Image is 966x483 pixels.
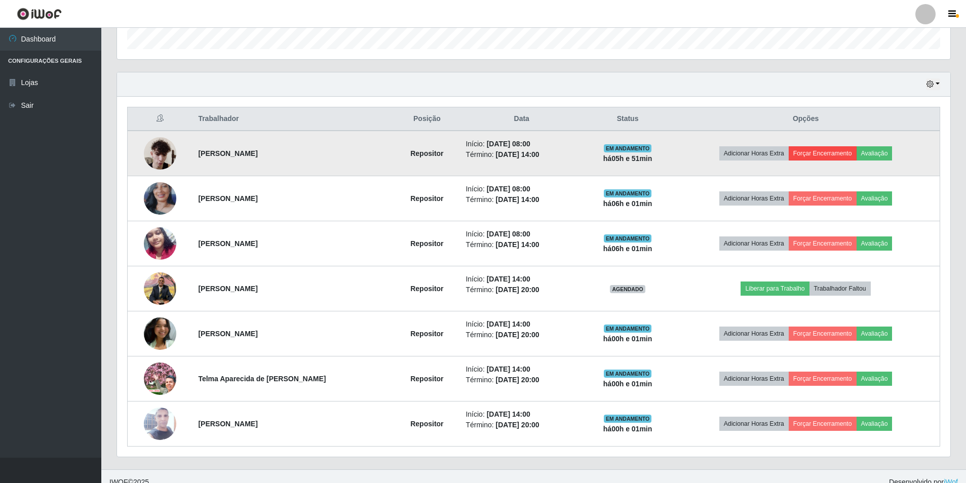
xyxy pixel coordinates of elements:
[17,8,62,20] img: CoreUI Logo
[496,331,539,339] time: [DATE] 20:00
[144,222,176,265] img: 1755724312093.jpeg
[741,281,809,296] button: Liberar para Trabalho
[394,107,459,131] th: Posição
[857,327,893,341] button: Avaliação
[198,239,257,248] strong: [PERSON_NAME]
[144,388,176,460] img: 1756162339010.jpeg
[459,107,584,131] th: Data
[410,420,443,428] strong: Repositor
[466,319,577,330] li: Início:
[789,417,857,431] button: Forçar Encerramento
[603,425,652,433] strong: há 00 h e 01 min
[672,107,940,131] th: Opções
[410,194,443,203] strong: Repositor
[410,375,443,383] strong: Repositor
[857,417,893,431] button: Avaliação
[192,107,394,131] th: Trabalhador
[144,363,176,395] img: 1753488226695.jpeg
[198,285,257,293] strong: [PERSON_NAME]
[487,185,530,193] time: [DATE] 08:00
[496,376,539,384] time: [DATE] 20:00
[410,330,443,338] strong: Repositor
[466,330,577,340] li: Término:
[198,375,326,383] strong: Telma Aparecida de [PERSON_NAME]
[857,372,893,386] button: Avaliação
[719,327,789,341] button: Adicionar Horas Extra
[603,245,652,253] strong: há 06 h e 01 min
[604,144,652,152] span: EM ANDAMENTO
[466,375,577,385] li: Término:
[466,184,577,194] li: Início:
[789,236,857,251] button: Forçar Encerramento
[789,372,857,386] button: Forçar Encerramento
[198,420,257,428] strong: [PERSON_NAME]
[789,191,857,206] button: Forçar Encerramento
[198,149,257,157] strong: [PERSON_NAME]
[604,325,652,333] span: EM ANDAMENTO
[466,149,577,160] li: Término:
[198,330,257,338] strong: [PERSON_NAME]
[496,286,539,294] time: [DATE] 20:00
[603,335,652,343] strong: há 00 h e 01 min
[487,140,530,148] time: [DATE] 08:00
[487,320,530,328] time: [DATE] 14:00
[487,275,530,283] time: [DATE] 14:00
[410,149,443,157] strong: Repositor
[410,285,443,293] strong: Repositor
[610,285,645,293] span: AGENDADO
[487,410,530,418] time: [DATE] 14:00
[496,421,539,429] time: [DATE] 20:00
[719,146,789,160] button: Adicionar Horas Extra
[604,370,652,378] span: EM ANDAMENTO
[603,154,652,163] strong: há 05 h e 51 min
[719,372,789,386] button: Adicionar Horas Extra
[466,229,577,239] li: Início:
[719,417,789,431] button: Adicionar Horas Extra
[487,230,530,238] time: [DATE] 08:00
[603,199,652,208] strong: há 06 h e 01 min
[410,239,443,248] strong: Repositor
[198,194,257,203] strong: [PERSON_NAME]
[603,380,652,388] strong: há 00 h e 01 min
[144,170,176,227] img: 1755092836032.jpeg
[466,420,577,430] li: Término:
[466,239,577,250] li: Término:
[719,236,789,251] button: Adicionar Horas Extra
[604,189,652,197] span: EM ANDAMENTO
[466,139,577,149] li: Início:
[496,195,539,204] time: [DATE] 14:00
[466,364,577,375] li: Início:
[857,236,893,251] button: Avaliação
[604,234,652,243] span: EM ANDAMENTO
[144,317,176,350] img: 1748893020398.jpeg
[789,146,857,160] button: Forçar Encerramento
[809,281,871,296] button: Trabalhador Faltou
[466,409,577,420] li: Início:
[584,107,672,131] th: Status
[466,285,577,295] li: Término:
[487,365,530,373] time: [DATE] 14:00
[857,146,893,160] button: Avaliação
[144,132,176,175] img: 1754529472345.jpeg
[789,327,857,341] button: Forçar Encerramento
[719,191,789,206] button: Adicionar Horas Extra
[496,150,539,158] time: [DATE] 14:00
[857,191,893,206] button: Avaliação
[604,415,652,423] span: EM ANDAMENTO
[496,240,539,249] time: [DATE] 14:00
[144,267,176,310] img: 1748464437090.jpeg
[466,194,577,205] li: Término:
[466,274,577,285] li: Início:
